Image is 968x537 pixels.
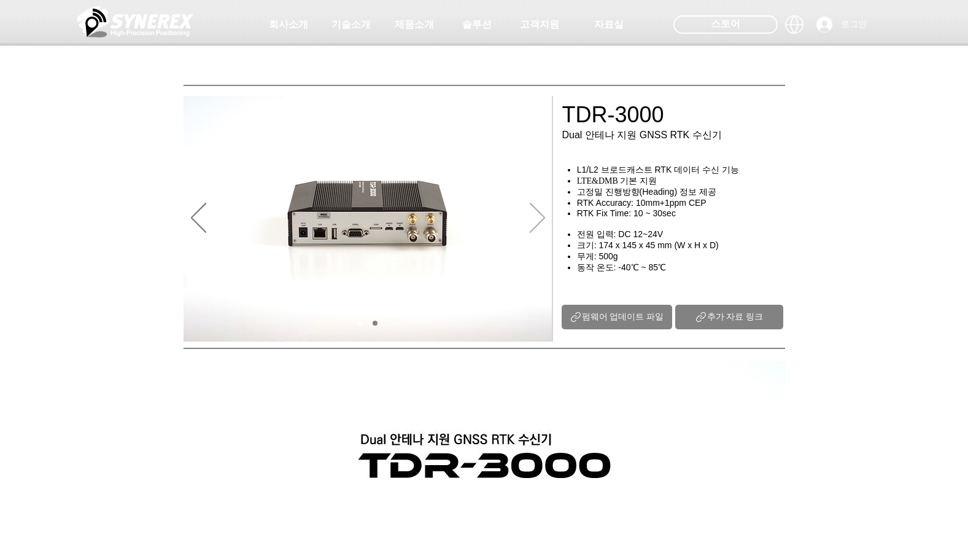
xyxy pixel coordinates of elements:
div: 슬라이드쇼 [184,96,553,342]
span: 추가 자료 링크 [707,312,764,323]
a: 펌웨어 업데이트 파일 [562,305,672,329]
img: 씨너렉스_White_simbol_대지 1.png [77,3,193,40]
span: 전원 입력: DC 12~24V [577,229,663,239]
span: 펌웨어 업데이트 파일 [582,312,664,323]
span: 고객지원 [520,18,559,31]
span: 회사소개 [269,18,308,31]
span: 솔루션 [462,18,492,31]
span: 크기: 174 x 145 x 45 mm (W x H x D) [577,240,719,250]
span: RTK Fix Time: 10 ~ 30sec [577,208,676,218]
a: 고객지원 [509,12,570,37]
a: 02 [373,321,378,326]
nav: 슬라이드 [354,321,382,326]
span: 로그인 [837,18,871,31]
span: 제품소개 [395,18,434,31]
button: 로그인 [808,13,875,36]
a: 01 [358,321,363,326]
a: 기술소개 [320,12,382,37]
button: 이전 [191,203,206,235]
div: 스토어 [673,15,778,34]
button: 다음 [530,203,545,235]
iframe: Wix Chat [827,484,968,537]
span: 동작 온도: -40℃ ~ 85℃ [577,262,666,272]
a: 자료실 [578,12,640,37]
span: 고정밀 진행방향(Heading) 정보 제공 [577,187,716,197]
span: RTK Accuracy: 10mm+1ppm CEP [577,198,707,208]
a: 회사소개 [258,12,319,37]
span: 스토어 [711,17,740,31]
a: 추가 자료 링크 [675,305,783,329]
a: 제품소개 [384,12,445,37]
span: 기술소개 [331,18,371,31]
span: 자료실 [594,18,624,31]
img: TDR3000_back.jpeg [184,96,552,342]
a: 솔루션 [446,12,508,37]
span: 무게: 500g [577,251,618,261]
